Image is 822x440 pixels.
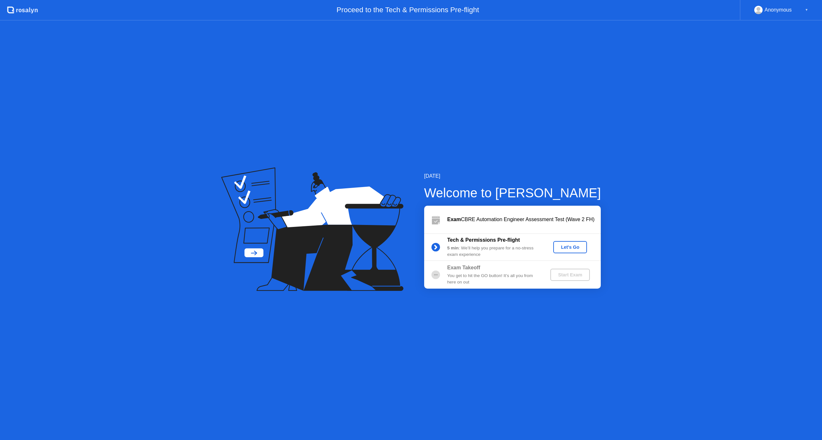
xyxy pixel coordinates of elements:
[447,265,480,270] b: Exam Takeoff
[447,216,601,223] div: CBRE Automation Engineer Assessment Test (Wave 2 FH)
[424,172,601,180] div: [DATE]
[556,245,584,250] div: Let's Go
[424,183,601,202] div: Welcome to [PERSON_NAME]
[447,245,540,258] div: : We’ll help you prepare for a no-stress exam experience
[447,217,461,222] b: Exam
[553,272,587,277] div: Start Exam
[447,246,459,250] b: 5 min
[553,241,587,253] button: Let's Go
[447,273,540,286] div: You get to hit the GO button! It’s all you from here on out
[447,237,520,243] b: Tech & Permissions Pre-flight
[805,6,808,14] div: ▼
[550,269,590,281] button: Start Exam
[765,6,792,14] div: Anonymous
